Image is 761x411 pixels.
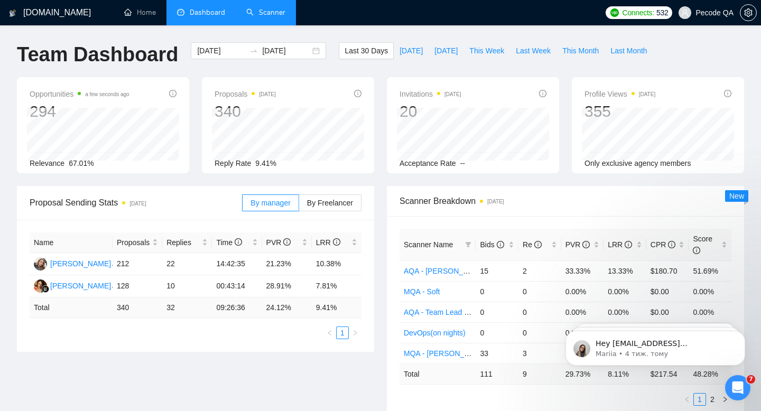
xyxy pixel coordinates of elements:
[693,247,700,254] span: info-circle
[337,327,348,339] a: 1
[465,241,471,248] span: filter
[725,375,750,400] iframe: Intercom live chat
[312,275,361,297] td: 7.81%
[584,88,655,100] span: Profile Views
[550,309,761,382] iframe: Intercom notifications повідомлення
[124,8,156,17] a: homeHome
[354,90,361,97] span: info-circle
[668,241,675,248] span: info-circle
[476,260,518,281] td: 15
[307,199,353,207] span: By Freelancer
[444,91,461,97] time: [DATE]
[604,281,646,302] td: 0.00%
[623,7,654,18] span: Connects:
[212,275,262,297] td: 00:43:14
[518,281,561,302] td: 0
[162,297,212,318] td: 32
[246,8,285,17] a: searchScanner
[476,302,518,322] td: 0
[429,42,463,59] button: [DATE]
[561,302,604,322] td: 0.00%
[34,259,111,267] a: V[PERSON_NAME]
[740,8,756,17] span: setting
[523,240,542,249] span: Re
[113,232,162,253] th: Proposals
[177,8,184,16] span: dashboard
[724,90,731,97] span: info-circle
[349,326,361,339] button: right
[404,349,529,358] a: MQA - [PERSON_NAME] (autobid on)
[9,5,16,22] img: logo
[400,101,461,122] div: 20
[235,238,242,246] span: info-circle
[516,45,551,57] span: Last Week
[113,275,162,297] td: 128
[476,363,518,384] td: 111
[352,330,358,336] span: right
[190,8,225,17] span: Dashboard
[50,280,111,292] div: [PERSON_NAME]
[562,45,599,57] span: This Month
[404,308,544,316] a: AQA - Team Lead - [PERSON_NAME] (off)
[336,326,349,339] li: 1
[316,238,340,247] span: LRR
[266,238,291,247] span: PVR
[518,343,561,363] td: 3
[740,4,757,21] button: setting
[646,302,689,322] td: $0.00
[681,393,693,406] li: Previous Page
[565,240,590,249] span: PVR
[404,267,528,275] a: AQA - [PERSON_NAME] (autobid off)
[646,281,689,302] td: $0.00
[694,394,706,405] a: 1
[651,240,675,249] span: CPR
[262,297,312,318] td: 24.12 %
[729,192,744,200] span: New
[129,201,146,207] time: [DATE]
[42,285,49,293] img: gigradar-bm.png
[197,45,245,57] input: Start date
[463,42,510,59] button: This Week
[212,297,262,318] td: 09:26:36
[518,363,561,384] td: 9
[283,238,291,246] span: info-circle
[639,91,655,97] time: [DATE]
[469,45,504,57] span: This Week
[487,199,504,204] time: [DATE]
[404,287,440,296] a: MQA - Soft
[162,232,212,253] th: Replies
[518,302,561,322] td: 0
[312,297,361,318] td: 9.41 %
[656,7,668,18] span: 532
[497,241,504,248] span: info-circle
[69,159,94,167] span: 67.01%
[706,393,719,406] li: 2
[400,159,456,167] span: Acceptance Rate
[400,45,423,57] span: [DATE]
[166,237,200,248] span: Replies
[518,322,561,343] td: 0
[604,302,646,322] td: 0.00%
[30,297,113,318] td: Total
[610,8,619,17] img: upwork-logo.png
[262,45,310,57] input: End date
[404,240,453,249] span: Scanner Name
[684,396,690,403] span: left
[113,253,162,275] td: 212
[34,257,47,270] img: V
[584,101,655,122] div: 355
[625,241,632,248] span: info-circle
[255,159,276,167] span: 9.41%
[30,159,64,167] span: Relevance
[608,240,632,249] span: LRR
[681,9,689,16] span: user
[719,393,731,406] li: Next Page
[476,322,518,343] td: 0
[113,297,162,318] td: 340
[262,275,312,297] td: 28.91%
[327,330,333,336] span: left
[262,253,312,275] td: 21.23%
[610,45,647,57] span: Last Month
[476,281,518,302] td: 0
